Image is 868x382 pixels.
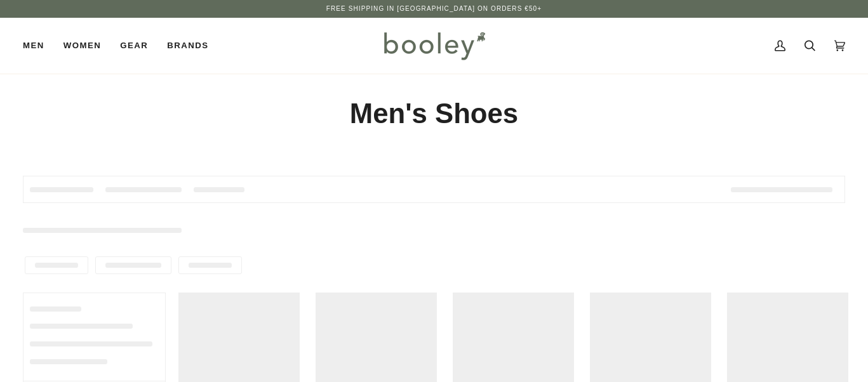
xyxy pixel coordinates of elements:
span: Men [23,39,44,52]
a: Gear [110,18,157,74]
a: Men [23,18,54,74]
h1: Men's Shoes [23,96,845,131]
span: Brands [167,39,208,52]
p: Free Shipping in [GEOGRAPHIC_DATA] on Orders €50+ [326,4,542,14]
img: Booley [378,27,490,64]
a: Women [54,18,110,74]
span: Gear [120,39,148,52]
span: Women [63,39,101,52]
a: Brands [157,18,218,74]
